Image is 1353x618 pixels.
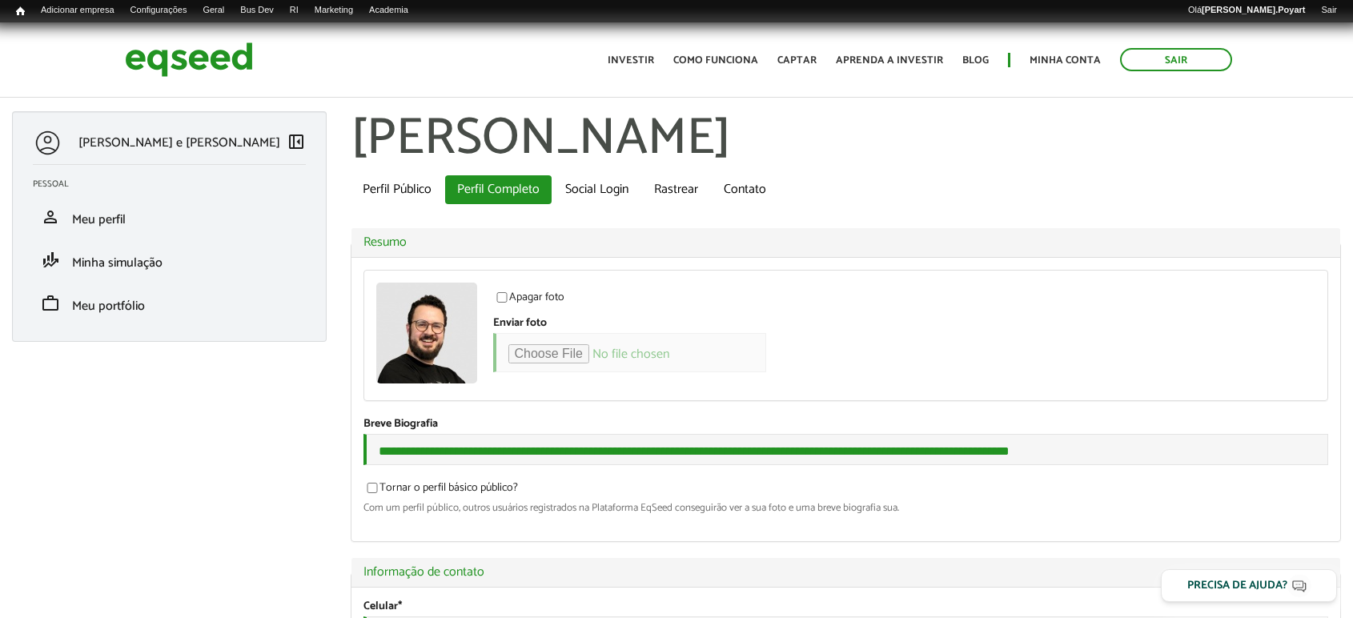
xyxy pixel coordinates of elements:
[777,55,817,66] a: Captar
[33,207,306,227] a: personMeu perfil
[287,132,306,154] a: Colapsar menu
[363,566,1329,579] a: Informação de contato
[351,111,1342,167] h1: [PERSON_NAME]
[1313,4,1345,17] a: Sair
[962,55,989,66] a: Blog
[41,294,60,313] span: work
[553,175,640,204] a: Social Login
[33,294,306,313] a: workMeu portfólio
[493,318,547,329] label: Enviar foto
[72,295,145,317] span: Meu portfólio
[78,135,280,150] p: [PERSON_NAME] e [PERSON_NAME]
[1120,48,1232,71] a: Sair
[72,252,163,274] span: Minha simulação
[125,38,253,81] img: EqSeed
[398,597,402,616] span: Este campo é obrigatório.
[445,175,552,204] a: Perfil Completo
[712,175,778,204] a: Contato
[41,251,60,270] span: finance_mode
[287,132,306,151] span: left_panel_close
[358,483,387,493] input: Tornar o perfil básico público?
[836,55,943,66] a: Aprenda a investir
[642,175,710,204] a: Rastrear
[363,483,518,499] label: Tornar o perfil básico público?
[673,55,758,66] a: Como funciona
[1202,5,1305,14] strong: [PERSON_NAME].Poyart
[363,236,1329,249] a: Resumo
[493,292,564,308] label: Apagar foto
[376,283,477,383] img: Foto de Gabriel Rocha Melo
[351,175,444,204] a: Perfil Público
[21,239,318,282] li: Minha simulação
[363,601,402,612] label: Celular
[21,195,318,239] li: Meu perfil
[33,179,318,189] h2: Pessoal
[33,4,122,17] a: Adicionar empresa
[361,4,416,17] a: Academia
[363,419,438,430] label: Breve Biografia
[41,207,60,227] span: person
[488,292,516,303] input: Apagar foto
[122,4,195,17] a: Configurações
[16,6,25,17] span: Início
[232,4,282,17] a: Bus Dev
[608,55,654,66] a: Investir
[363,503,1329,513] div: Com um perfil público, outros usuários registrados na Plataforma EqSeed conseguirão ver a sua fot...
[33,251,306,270] a: finance_modeMinha simulação
[21,282,318,325] li: Meu portfólio
[1180,4,1314,17] a: Olá[PERSON_NAME].Poyart
[72,209,126,231] span: Meu perfil
[8,4,33,19] a: Início
[376,283,477,383] a: Ver perfil do usuário.
[307,4,361,17] a: Marketing
[1030,55,1101,66] a: Minha conta
[195,4,232,17] a: Geral
[282,4,307,17] a: RI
